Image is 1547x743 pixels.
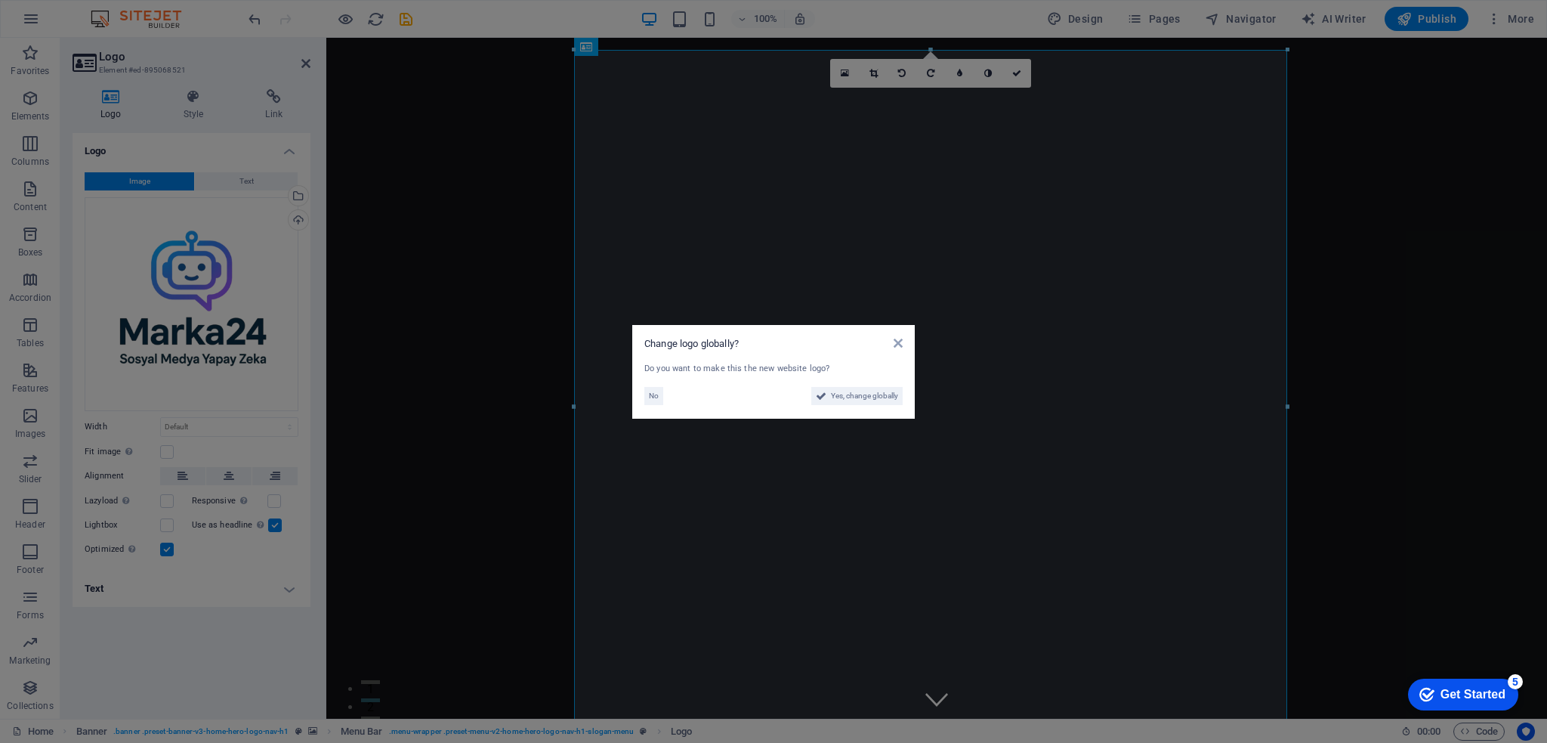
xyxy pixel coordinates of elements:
span: No [649,387,659,405]
div: Get Started [45,17,110,30]
div: Do you want to make this the new website logo? [644,363,903,376]
button: 1 [35,642,54,646]
button: Yes, change globally [811,387,903,405]
div: Get Started 5 items remaining, 0% complete [12,8,122,39]
button: 2 [35,661,54,664]
span: Change logo globally? [644,338,739,349]
button: No [644,387,663,405]
button: 3 [35,679,54,683]
span: Yes, change globally [831,387,898,405]
div: 5 [112,3,127,18]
